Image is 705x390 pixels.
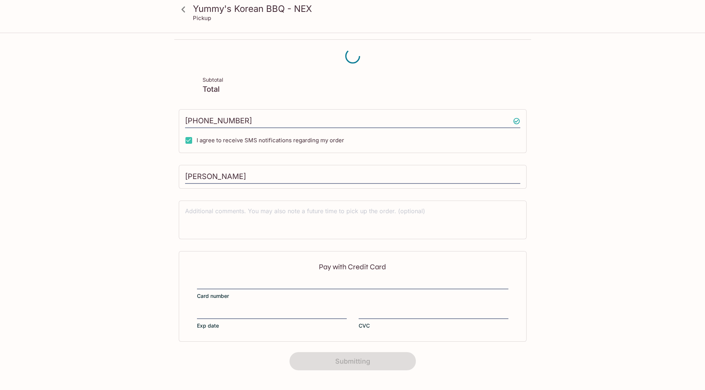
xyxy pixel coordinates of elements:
[197,280,508,288] iframe: Secure card number input frame
[203,86,220,93] p: Total
[185,170,520,184] input: Enter first and last name
[193,3,525,14] h3: Yummy's Korean BBQ - NEX
[192,26,513,33] p: Your Order
[197,137,344,144] span: I agree to receive SMS notifications regarding my order
[197,292,229,300] span: Card number
[193,14,211,22] p: Pickup
[185,114,520,128] input: Enter phone number
[197,309,347,318] iframe: Secure expiration date input frame
[197,263,508,270] p: Pay with Credit Card
[359,322,370,329] span: CVC
[359,309,508,318] iframe: Secure CVC input frame
[203,77,223,83] p: Subtotal
[197,322,219,329] span: Exp date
